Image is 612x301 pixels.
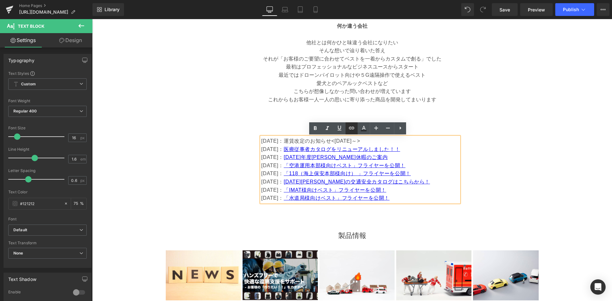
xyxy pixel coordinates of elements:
i: Default [13,227,27,233]
div: % [71,198,86,209]
div: Text Transform [8,241,87,245]
a: 「118（海上保安本部様向け） 」フライヤーを公開！ [192,152,319,157]
font: 他社とは何かひと味違う会社になりたい [214,21,306,26]
button: Redo [477,3,489,16]
span: [URL][DOMAIN_NAME] [19,10,68,15]
div: Font Size [8,126,87,130]
font: [DATE]： [169,168,192,174]
span: Library [105,7,120,12]
h1: 遠隔支援 [150,281,226,288]
a: 「空港運用本部様向けベスト」フライヤーを公開！ [192,144,313,149]
span: em [80,157,86,161]
a: 医療従事者カタログをリニューアルしました！！ [192,127,308,133]
div: Line Height [8,147,87,152]
font: 製品情報 [246,212,274,220]
div: Letter Spacing [8,168,87,173]
font: 何か違う会社 [245,4,275,10]
a: Home Pages [19,3,92,8]
font: それが「お客様のご要望に合わせてベストを一着からカスタムで創る」でした [171,37,349,42]
a: 「水道局様向けベスト」フライヤーを公開！ [192,176,297,182]
div: Text Styles [8,71,87,76]
a: Tablet [293,3,308,16]
font: [DATE]： [169,176,192,182]
h1: 交通安全・防犯 [381,281,456,289]
font: [DATE]：運賃改定のお知らせ<[DATE]～> [169,119,268,125]
b: Regular 400 [13,109,37,113]
span: px [80,136,86,140]
h1: 新着製品 [74,281,149,288]
div: Font [8,217,87,221]
font: [DATE]： [169,127,192,133]
button: Publish [555,3,594,16]
div: Typography [8,54,34,63]
b: None [13,251,23,255]
font: [DATE]： [169,160,192,165]
span: Publish [563,7,579,12]
b: Custom [21,82,36,87]
a: Preview [520,3,553,16]
span: Save [499,6,510,13]
div: Text Shadow [8,273,36,282]
a: [DATE]年度[PERSON_NAME]休暇のご案内 [192,135,295,141]
input: Color [20,200,61,207]
a: Mobile [308,3,323,16]
h1: 消防・防災 [227,281,302,288]
font: こちらが想像しなかった問い合わせが増えています [201,69,319,75]
font: 愛犬とのペアルックベストなど [224,61,296,67]
span: Preview [528,6,545,13]
a: [DATE][PERSON_NAME]の交通安全カタログはこちらから！ [192,160,338,165]
font: 118（海上保安本部様向け） 」フライヤーを公開！ [197,152,319,157]
span: px [80,178,86,183]
div: Text Color [8,190,87,194]
button: Undo [461,3,474,16]
font: [DATE]： [169,135,192,141]
font: 「 [192,152,197,157]
a: Desktop [262,3,277,16]
div: Font Weight [8,99,87,103]
font: そんな想いで辿り着いた答え [227,29,293,34]
div: Open Intercom Messenger [590,279,606,295]
font: [DATE]： [169,144,192,149]
div: Enable [8,290,67,296]
font: [DATE]： [169,152,192,157]
a: Laptop [277,3,293,16]
a: Design [47,33,94,47]
font: これからもお客様一人一人の思いに寄り添った商品を開発してまいります [176,78,344,83]
font: ニュース [245,107,275,115]
span: Text Block [18,24,44,29]
font: 最初はプロフェッショナルなビジネスユースからスタート [194,45,326,50]
font: 最近ではドローンパイロット向けや５G遠隔操作で使えるベスト [186,53,333,59]
button: More [597,3,609,16]
a: New Library [92,3,124,16]
h1: 医療・福祉 [304,281,379,288]
a: 「IMAT様向けベスト」フライヤーを公開！ [192,168,294,174]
